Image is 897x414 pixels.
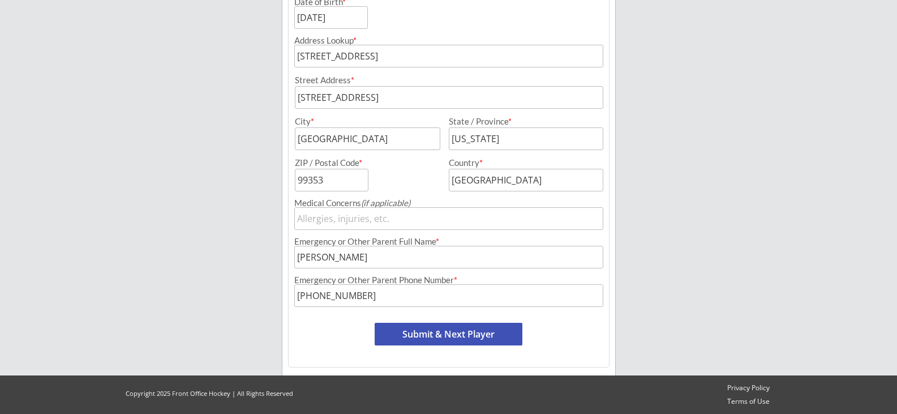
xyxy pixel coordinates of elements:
div: State / Province [449,117,590,126]
div: Emergency or Other Parent Phone Number [294,276,603,284]
div: Emergency or Other Parent Full Name [294,237,603,246]
div: City [295,117,439,126]
div: Street Address [295,76,603,84]
button: Submit & Next Player [375,323,522,345]
input: Allergies, injuries, etc. [294,207,603,230]
input: Street, City, Province/State [294,45,603,67]
em: (if applicable) [361,198,410,208]
div: Medical Concerns [294,199,603,207]
div: ZIP / Postal Code [295,159,439,167]
div: Country [449,159,590,167]
div: Copyright 2025 Front Office Hockey | All Rights Reserved [115,389,304,398]
a: Privacy Policy [722,383,775,393]
a: Terms of Use [722,397,775,407]
div: Address Lookup [294,36,603,45]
